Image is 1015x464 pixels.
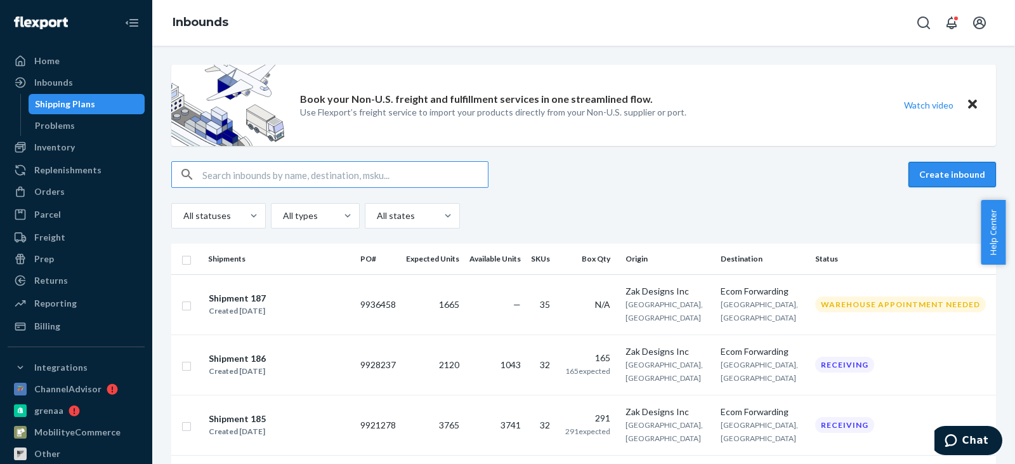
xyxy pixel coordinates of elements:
img: Flexport logo [14,17,68,29]
a: grenaa [8,401,145,421]
div: Returns [34,274,68,287]
div: Shipment 186 [209,352,266,365]
input: All states [376,209,377,222]
a: Prep [8,249,145,269]
button: Open account menu [967,10,992,36]
span: [GEOGRAPHIC_DATA], [GEOGRAPHIC_DATA] [721,420,798,443]
div: Shipment 187 [209,292,266,305]
div: Created [DATE] [209,425,266,438]
a: Inventory [8,137,145,157]
span: 35 [540,299,550,310]
th: Status [810,244,996,274]
div: Receiving [815,357,874,373]
div: grenaa [34,404,63,417]
div: Inventory [34,141,75,154]
button: Open notifications [939,10,964,36]
div: MobilityeCommerce [34,426,121,439]
iframe: Opens a widget where you can chat to one of our agents [934,426,1002,458]
a: Freight [8,227,145,248]
span: [GEOGRAPHIC_DATA], [GEOGRAPHIC_DATA] [625,300,703,322]
div: Shipping Plans [35,98,95,110]
div: Ecom Forwarding [721,406,806,418]
span: 1043 [501,359,521,370]
button: Integrations [8,357,145,378]
div: Zak Designs Inc [625,345,710,358]
a: Parcel [8,204,145,225]
div: Problems [35,119,75,132]
div: Billing [34,320,60,333]
span: 2120 [439,359,459,370]
div: Created [DATE] [209,305,266,317]
div: 291 [565,412,610,425]
div: Orders [34,185,65,198]
span: [GEOGRAPHIC_DATA], [GEOGRAPHIC_DATA] [625,420,703,443]
span: 32 [540,359,550,370]
input: All types [282,209,283,222]
div: ChannelAdvisor [34,383,101,395]
th: Available Units [464,244,526,274]
a: ChannelAdvisor [8,379,145,399]
a: MobilityeCommerce [8,422,145,442]
input: Search inbounds by name, destination, msku... [202,162,488,187]
span: 291 expected [565,427,610,436]
a: Billing [8,316,145,336]
button: Create inbound [908,162,996,187]
div: Warehouse Appointment Needed [815,296,986,312]
span: [GEOGRAPHIC_DATA], [GEOGRAPHIC_DATA] [721,300,798,322]
button: Close Navigation [119,10,145,36]
input: All statuses [182,209,183,222]
th: Box Qty [560,244,620,274]
span: [GEOGRAPHIC_DATA], [GEOGRAPHIC_DATA] [721,360,798,383]
span: 3765 [439,420,459,430]
th: Destination [716,244,811,274]
span: 32 [540,420,550,430]
div: Home [34,55,60,67]
div: Created [DATE] [209,365,266,378]
span: 3741 [501,420,521,430]
a: Orders [8,182,145,202]
a: Inbounds [173,15,228,29]
a: Returns [8,270,145,291]
div: Receiving [815,417,874,433]
div: Shipment 185 [209,413,266,425]
span: N/A [595,299,610,310]
div: Integrations [34,361,88,374]
button: Close [964,96,981,114]
th: Shipments [203,244,355,274]
div: Inbounds [34,76,73,89]
div: Zak Designs Inc [625,285,710,298]
th: SKUs [526,244,560,274]
th: Expected Units [401,244,464,274]
div: Ecom Forwarding [721,345,806,358]
div: Other [34,447,60,460]
div: Zak Designs Inc [625,406,710,418]
a: Other [8,444,145,464]
span: [GEOGRAPHIC_DATA], [GEOGRAPHIC_DATA] [625,360,703,383]
div: Prep [34,253,54,265]
p: Book your Non-U.S. freight and fulfillment services in one streamlined flow. [300,92,653,107]
a: Reporting [8,293,145,314]
ol: breadcrumbs [162,4,239,41]
div: Ecom Forwarding [721,285,806,298]
button: Watch video [896,96,962,114]
th: PO# [355,244,401,274]
a: Inbounds [8,72,145,93]
a: Shipping Plans [29,94,145,114]
span: — [513,299,521,310]
td: 9928237 [355,335,401,395]
td: 9921278 [355,395,401,455]
span: 165 expected [565,366,610,376]
div: Freight [34,231,65,244]
button: Help Center [981,200,1005,265]
div: Reporting [34,297,77,310]
button: Open Search Box [911,10,936,36]
a: Problems [29,116,145,136]
div: Replenishments [34,164,101,176]
a: Replenishments [8,160,145,180]
a: Home [8,51,145,71]
div: 165 [565,352,610,364]
td: 9936458 [355,274,401,335]
span: 1665 [439,299,459,310]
